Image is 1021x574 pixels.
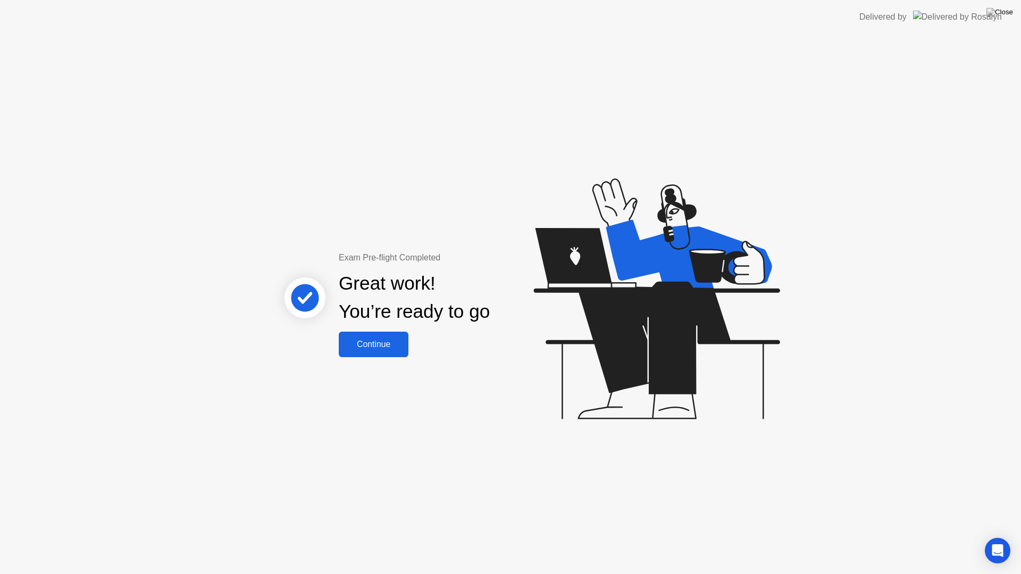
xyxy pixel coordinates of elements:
button: Continue [339,332,408,357]
div: Great work! You’re ready to go [339,269,490,326]
div: Open Intercom Messenger [985,538,1010,563]
div: Delivered by [859,11,907,23]
div: Continue [342,340,405,349]
div: Exam Pre-flight Completed [339,251,558,264]
img: Close [986,8,1013,16]
img: Delivered by Rosalyn [913,11,1002,23]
